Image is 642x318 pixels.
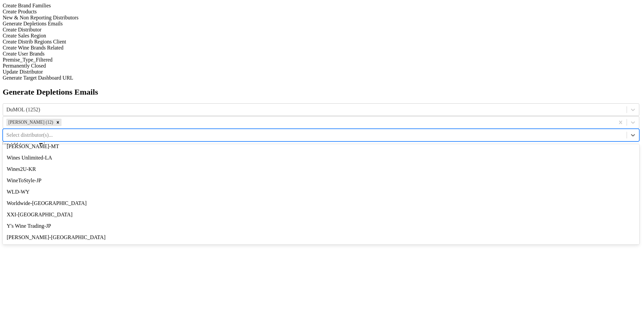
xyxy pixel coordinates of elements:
[3,88,639,97] h2: Generate Depletions Emails
[3,39,639,45] div: Create Distrib Regions Client
[3,75,639,81] div: Generate Target Dashboard URL
[3,15,639,21] div: New & Non Reporting Distributors
[3,209,639,220] div: XXI-[GEOGRAPHIC_DATA]
[3,152,639,164] div: Wines Unlimited-LA
[3,3,639,9] div: Create Brand Families
[3,175,639,186] div: WineToStyle-JP
[3,220,639,232] div: Y's Wine Trading-JP
[6,119,54,126] div: [PERSON_NAME] (12)
[3,45,639,51] div: Create Wine Brands Related
[3,141,639,152] div: [PERSON_NAME]-MT
[3,51,639,57] div: Create User Brands
[3,27,639,33] div: Create Distributor
[3,186,639,198] div: WLD-WY
[3,9,639,15] div: Create Products
[3,232,639,243] div: [PERSON_NAME]-[GEOGRAPHIC_DATA]
[3,69,639,75] div: Update Distributor
[3,21,639,27] div: Generate Depletions Emails
[3,164,639,175] div: Wines2U-KR
[54,119,62,126] div: Remove Andrew Kao (12)
[3,57,639,63] div: Premise_Type_Filtered
[3,198,639,209] div: Worldwide-[GEOGRAPHIC_DATA]
[3,63,639,69] div: Permanently Closed
[3,33,639,39] div: Create Sales Region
